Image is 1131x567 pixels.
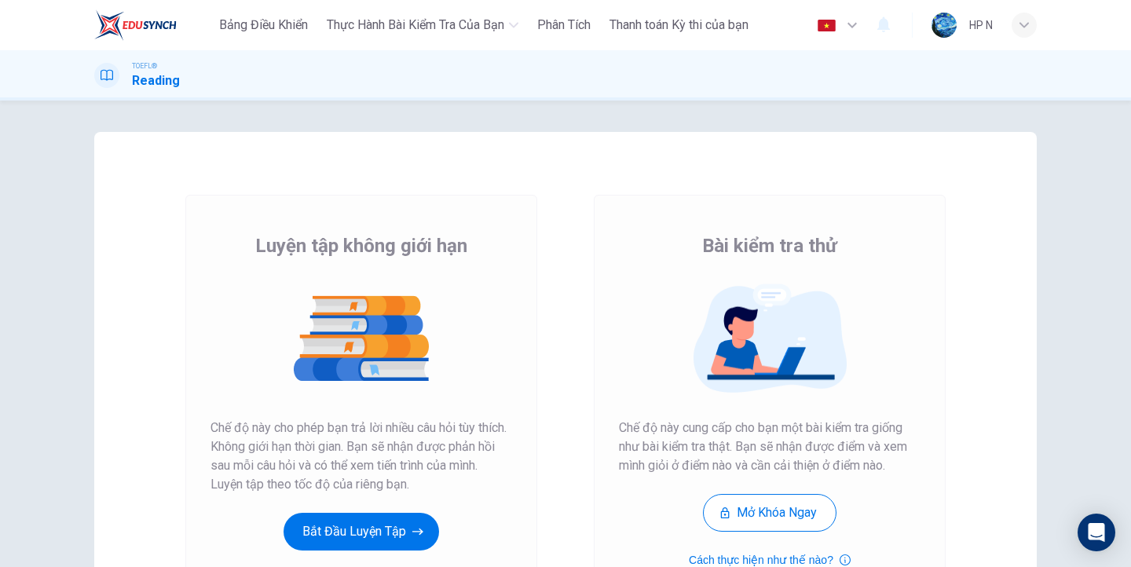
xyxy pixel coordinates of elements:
[320,11,525,39] button: Thực hành bài kiểm tra của bạn
[132,71,180,90] h1: Reading
[702,233,837,258] span: Bài kiểm tra thử
[94,9,213,41] a: EduSynch logo
[817,20,836,31] img: vi
[255,233,467,258] span: Luyện tập không giới hạn
[619,419,921,475] span: Chế độ này cung cấp cho bạn một bài kiểm tra giống như bài kiểm tra thật. Bạn sẽ nhận được điểm v...
[132,60,157,71] span: TOEFL®
[210,419,512,494] span: Chế độ này cho phép bạn trả lời nhiều câu hỏi tùy thích. Không giới hạn thời gian. Bạn sẽ nhận đư...
[531,11,597,39] button: Phân tích
[94,9,177,41] img: EduSynch logo
[537,16,591,35] span: Phân tích
[609,16,749,35] span: Thanh toán Kỳ thi của bạn
[932,13,957,38] img: Profile picture
[213,11,314,39] button: Bảng điều khiển
[219,16,308,35] span: Bảng điều khiển
[969,16,993,35] div: HP N
[603,11,755,39] button: Thanh toán Kỳ thi của bạn
[327,16,504,35] span: Thực hành bài kiểm tra của bạn
[703,494,836,532] button: Mở khóa ngay
[284,513,439,551] button: Bắt đầu luyện tập
[1078,514,1115,551] div: Open Intercom Messenger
